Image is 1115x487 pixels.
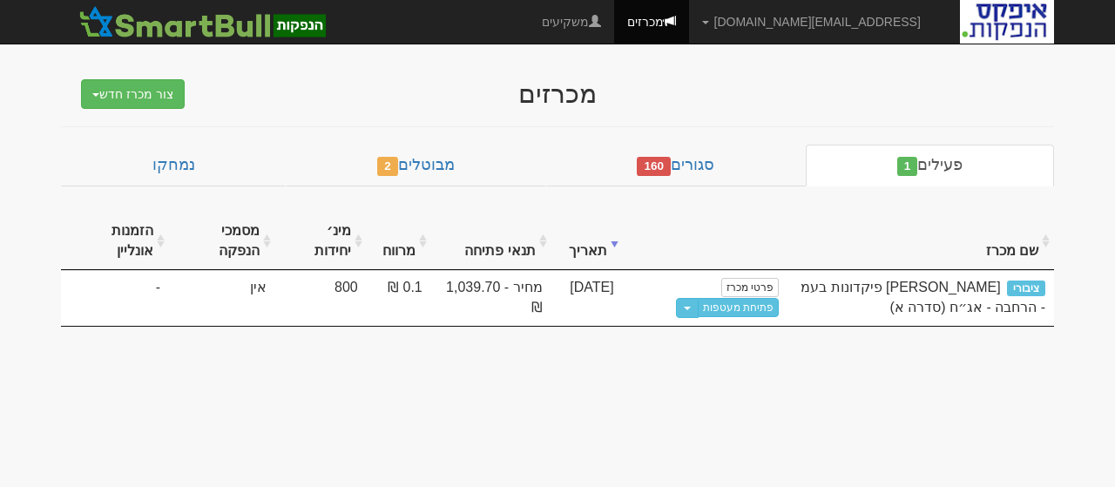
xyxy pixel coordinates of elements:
[367,213,431,271] th: מרווח : activate to sort column ascending
[275,213,367,271] th: מינ׳ יחידות : activate to sort column ascending
[250,280,267,294] span: אין
[897,157,918,176] span: 1
[377,157,398,176] span: 2
[806,145,1054,186] a: פעילים
[551,213,623,271] th: תאריך : activate to sort column ascending
[286,145,545,186] a: מבוטלים
[81,79,185,109] button: צור מכרז חדש
[431,213,551,271] th: תנאי פתיחה : activate to sort column ascending
[721,278,779,297] a: פרטי מכרז
[787,213,1054,271] th: שם מכרז : activate to sort column ascending
[1007,281,1045,296] span: ציבורי
[698,298,779,317] a: פתיחת מעטפות
[61,145,286,186] a: נמחקו
[801,280,1045,315] span: פאי פלוס פיקדונות בעמ - הרחבה - אג״ח (סדרה א)
[275,270,367,326] td: 800
[156,278,160,298] span: -
[169,213,275,271] th: מסמכי הנפקה : activate to sort column ascending
[74,4,330,39] img: SmartBull Logo
[367,270,431,326] td: 0.1 ₪
[546,145,806,186] a: סגורים
[637,157,671,176] span: 160
[218,79,897,108] div: מכרזים
[431,270,551,326] td: מחיר - 1,039.70 ₪
[61,213,169,271] th: הזמנות אונליין : activate to sort column ascending
[551,270,623,326] td: [DATE]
